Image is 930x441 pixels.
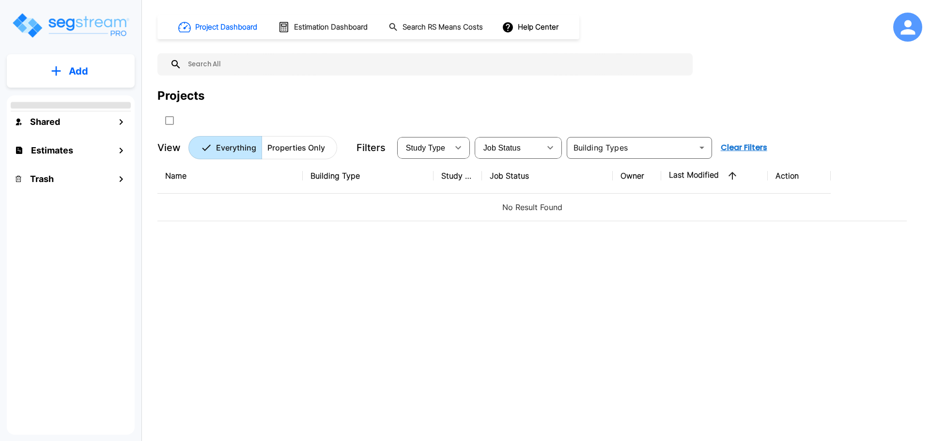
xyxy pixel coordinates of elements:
div: Select [399,134,449,161]
button: Clear Filters [717,138,771,157]
button: Project Dashboard [174,16,263,38]
p: View [157,140,181,155]
img: Logo [11,12,130,39]
p: Filters [356,140,386,155]
button: Everything [188,136,262,159]
p: No Result Found [165,201,899,213]
button: Open [695,141,709,154]
button: Help Center [500,18,562,36]
h1: Search RS Means Costs [403,22,483,33]
div: Select [477,134,541,161]
span: Job Status [483,144,521,152]
span: Study Type [406,144,445,152]
input: Building Types [570,141,693,154]
button: Properties Only [262,136,337,159]
button: Estimation Dashboard [274,17,373,37]
div: Platform [188,136,337,159]
button: Search RS Means Costs [385,18,488,37]
th: Owner [613,158,661,194]
p: Properties Only [267,142,325,153]
h1: Estimation Dashboard [294,22,368,33]
th: Last Modified [661,158,768,194]
div: Projects [157,87,204,105]
button: Add [7,57,135,85]
h1: Shared [30,115,60,128]
th: Study Type [434,158,482,194]
button: SelectAll [160,111,179,130]
th: Action [768,158,831,194]
h1: Estimates [31,144,73,157]
h1: Trash [30,172,54,185]
p: Everything [216,142,256,153]
th: Job Status [482,158,613,194]
p: Add [69,64,88,78]
input: Search All [182,53,688,76]
th: Building Type [303,158,434,194]
h1: Project Dashboard [195,22,257,33]
th: Name [157,158,303,194]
